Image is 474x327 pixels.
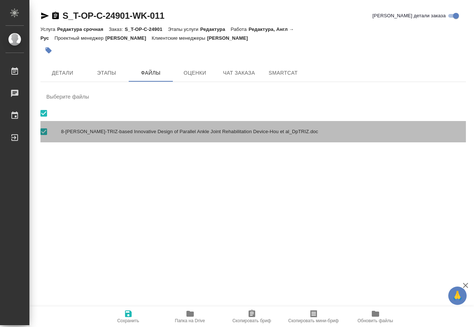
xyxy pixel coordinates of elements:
[54,35,105,41] p: Проектный менеджер
[200,26,231,32] p: Редактура
[221,68,257,78] span: Чат заказа
[40,121,466,142] div: 8-[PERSON_NAME]-TRIZ-based Innovative Design of Parallel Ankle Joint Rehabilitation Device-Hou et...
[89,68,124,78] span: Этапы
[152,35,207,41] p: Клиентские менеджеры
[51,11,60,20] button: Скопировать ссылку
[106,35,152,41] p: [PERSON_NAME]
[265,68,301,78] span: SmartCat
[231,26,249,32] p: Работа
[133,68,168,78] span: Файлы
[63,11,164,21] a: S_T-OP-C-24901-WK-011
[109,26,125,32] p: Заказ:
[45,68,80,78] span: Детали
[168,26,200,32] p: Этапы услуги
[207,35,253,41] p: [PERSON_NAME]
[40,11,49,20] button: Скопировать ссылку для ЯМессенджера
[177,68,213,78] span: Оценки
[373,12,446,19] span: [PERSON_NAME] детали заказа
[40,26,57,32] p: Услуга
[36,124,51,139] span: Выбрать все вложенные папки
[40,88,466,106] div: Выберите файлы
[125,26,168,32] p: S_T-OP-C-24901
[61,128,460,135] span: 8-[PERSON_NAME]-TRIZ-based Innovative Design of Parallel Ankle Joint Rehabilitation Device-Hou et...
[40,42,57,58] button: Добавить тэг
[57,26,108,32] p: Редактура срочная
[448,287,467,305] button: 🙏
[451,288,464,303] span: 🙏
